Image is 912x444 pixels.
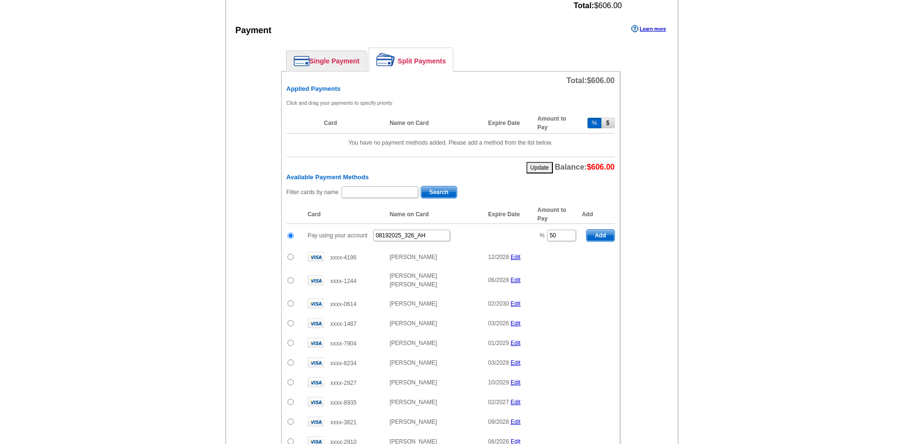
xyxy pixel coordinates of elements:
h6: Available Payment Methods [287,173,615,181]
button: $ [601,118,615,128]
span: 06/2028 [488,277,509,284]
a: Edit [511,277,521,284]
button: Add [586,229,614,242]
th: Add [582,205,614,224]
span: 09/2028 [488,419,509,425]
span: xxxx-8234 [330,360,357,367]
img: visa.gif [308,358,324,368]
span: [PERSON_NAME] [389,340,437,346]
a: Edit [511,254,521,260]
a: Edit [511,340,521,346]
p: Click and drag your payments to specify priority [287,99,615,107]
strong: Total: [574,1,594,10]
a: Edit [511,399,521,406]
th: Card [319,113,385,134]
td: You have no payment methods added. Please add a method from the list below. [287,133,615,152]
th: Amount to Pay [533,205,582,224]
h6: Applied Payments [287,85,615,93]
a: Edit [511,359,521,366]
span: 03/2028 [488,359,509,366]
img: visa.gif [308,318,324,328]
span: Add [587,230,614,241]
span: 01/2029 [488,340,509,346]
th: Name on Card [385,205,483,224]
span: 12/2028 [488,254,509,260]
span: Search [421,186,457,198]
span: 10/2029 [488,379,509,386]
img: visa.gif [308,377,324,387]
th: Expire Date [483,113,532,134]
span: [PERSON_NAME] [389,320,437,327]
span: xxxx-2927 [330,380,357,386]
th: Amount to Pay [533,113,582,134]
img: visa.gif [308,338,324,348]
th: Expire Date [483,205,532,224]
img: visa.gif [308,397,324,407]
span: 02/2030 [488,300,509,307]
img: visa.gif [308,298,324,308]
span: Total: [566,76,614,85]
img: visa.gif [308,275,324,285]
span: xxxx-3821 [330,419,357,426]
span: [PERSON_NAME] [389,300,437,307]
a: Single Payment [287,51,367,71]
th: Name on Card [385,113,483,134]
img: visa.gif [308,252,324,262]
div: Payment [236,24,272,37]
span: [PERSON_NAME] [389,419,437,425]
span: % [539,232,545,239]
button: Update [526,162,553,173]
a: Edit [511,419,521,425]
span: Balance: [555,163,615,171]
a: Edit [511,379,521,386]
button: Search [421,186,457,198]
img: visa.gif [308,417,324,427]
span: [PERSON_NAME] [389,379,437,386]
label: Filter cards by name [287,188,339,197]
span: xxxx-8935 [330,399,357,406]
span: [PERSON_NAME] [389,359,437,366]
span: xxxx-1244 [330,278,357,284]
span: 02/2027 [488,399,509,406]
button: % [587,118,601,128]
iframe: LiveChat chat widget [720,221,912,444]
a: Learn more [631,25,666,33]
span: [PERSON_NAME] [389,254,437,260]
span: [PERSON_NAME] [PERSON_NAME] [389,272,437,288]
span: $606.00 [587,163,615,171]
span: xxxx-7904 [330,340,357,347]
a: Edit [511,300,521,307]
span: xxxx-1487 [330,321,357,327]
img: split-payment.png [376,53,395,66]
span: 03/2026 [488,320,509,327]
a: Split Payments [369,48,453,71]
input: PO #: [373,230,450,241]
img: single-payment.png [294,56,310,66]
span: [PERSON_NAME] [389,399,437,406]
span: $606.00 [587,76,615,85]
a: Edit [511,320,521,327]
span: Pay using your account [308,232,368,239]
span: xxxx-4196 [330,254,357,261]
th: Card [303,205,385,224]
span: $606.00 [574,1,622,10]
span: xxxx-0614 [330,301,357,308]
